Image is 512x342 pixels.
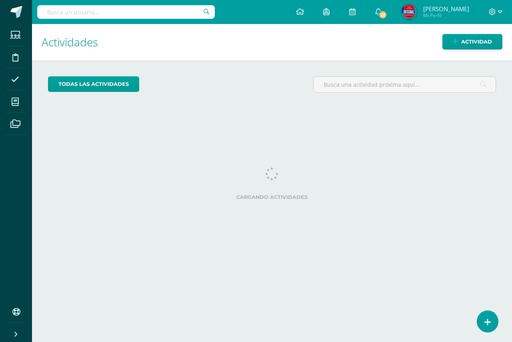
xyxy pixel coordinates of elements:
a: todas las Actividades [48,76,139,92]
a: Actividad [442,34,502,50]
input: Busca una actividad próxima aquí... [314,77,496,92]
input: Busca un usuario... [37,5,215,19]
span: 22 [378,10,387,19]
span: Mi Perfil [423,12,469,19]
h1: Actividades [42,24,502,60]
label: Cargando actividades [48,194,496,200]
span: Actividad [461,34,492,49]
span: [PERSON_NAME] [423,5,469,13]
img: 72ef202106059d2cf8782804515493ae.png [401,4,417,20]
